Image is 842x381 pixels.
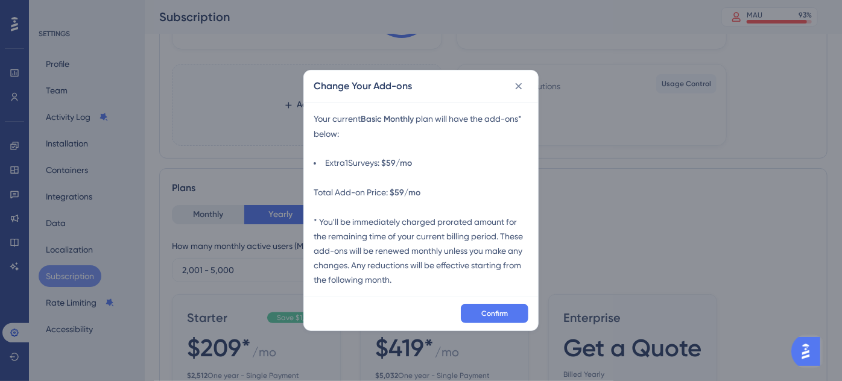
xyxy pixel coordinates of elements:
div: * You'll be immediately charged prorated amount for the remaining time of your current billing pe... [314,215,528,287]
h2: Change Your Add-ons [314,79,412,93]
iframe: UserGuiding AI Assistant Launcher [791,333,828,370]
li: Extra 1 Surveys: [314,156,528,171]
span: Confirm [481,309,508,318]
div: Total Add-on Price: [314,185,528,200]
div: Your current plan will have the add-ons* below: [314,112,528,141]
span: $59/mo [390,187,420,198]
span: $59/mo [381,158,412,168]
span: Basic Monthly [361,114,416,124]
